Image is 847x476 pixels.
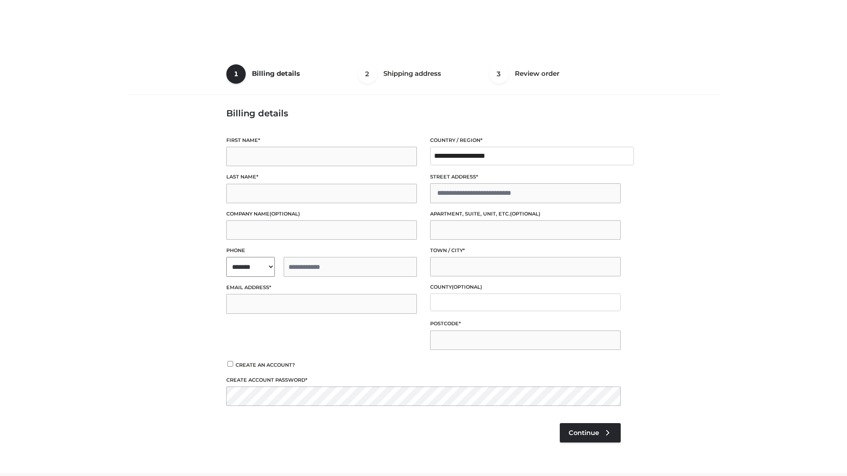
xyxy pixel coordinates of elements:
span: 1 [226,64,246,84]
label: Street address [430,173,621,181]
span: Create an account? [236,362,295,368]
label: Email address [226,283,417,292]
span: (optional) [510,211,540,217]
label: Apartment, suite, unit, etc. [430,210,621,218]
span: 2 [358,64,377,84]
span: 3 [489,64,509,84]
label: Country / Region [430,136,621,145]
a: Continue [560,423,621,443]
input: Create an account? [226,361,234,367]
span: (optional) [452,284,482,290]
label: First name [226,136,417,145]
span: (optional) [270,211,300,217]
label: Create account password [226,376,621,384]
span: Review order [515,69,559,78]
label: Postcode [430,320,621,328]
label: Company name [226,210,417,218]
label: Town / City [430,246,621,255]
span: Shipping address [383,69,441,78]
h3: Billing details [226,108,621,119]
span: Continue [569,429,599,437]
label: Phone [226,246,417,255]
label: County [430,283,621,291]
span: Billing details [252,69,300,78]
label: Last name [226,173,417,181]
